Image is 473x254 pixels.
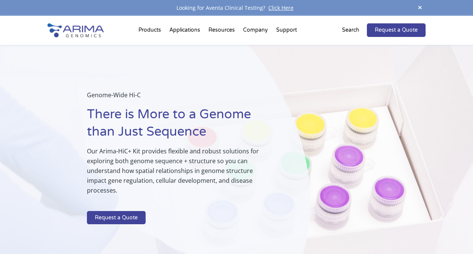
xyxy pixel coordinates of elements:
img: Arima-Genomics-logo [47,23,104,37]
p: Genome-Wide Hi-C [87,90,273,106]
p: Our Arima-HiC+ Kit provides flexible and robust solutions for exploring both genome sequence + st... [87,146,273,201]
h1: There is More to a Genome than Just Sequence [87,106,273,146]
div: Looking for Aventa Clinical Testing? [47,3,426,13]
a: Click Here [265,4,297,11]
a: Request a Quote [367,23,426,37]
a: Request a Quote [87,211,146,225]
p: Search [342,25,359,35]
